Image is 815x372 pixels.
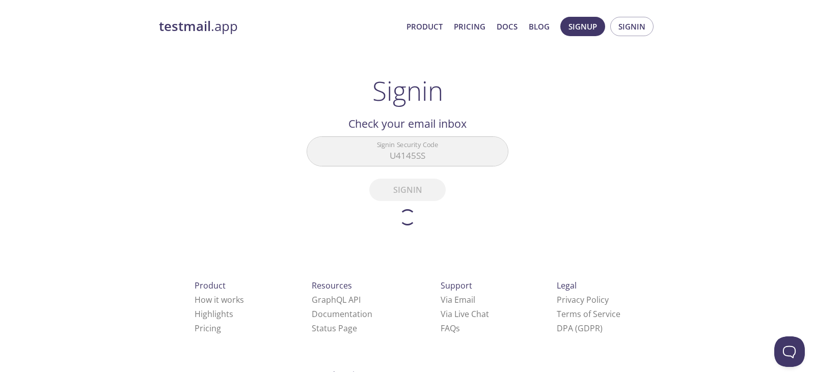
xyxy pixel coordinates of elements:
a: DPA (GDPR) [557,323,603,334]
a: Highlights [195,308,233,320]
h1: Signin [372,75,443,106]
span: s [456,323,460,334]
span: Legal [557,280,577,291]
a: Via Email [441,294,475,305]
a: Pricing [454,20,485,33]
a: testmail.app [159,18,398,35]
span: Support [441,280,472,291]
a: Blog [529,20,550,33]
span: Signin [618,20,645,33]
span: Product [195,280,226,291]
a: FAQ [441,323,460,334]
a: Pricing [195,323,221,334]
button: Signin [610,17,654,36]
a: Docs [497,20,518,33]
button: Signup [560,17,605,36]
a: Status Page [312,323,357,334]
span: Signup [568,20,597,33]
a: Via Live Chat [441,308,489,320]
a: Documentation [312,308,372,320]
a: GraphQL API [312,294,361,305]
a: Privacy Policy [557,294,609,305]
a: Terms of Service [557,308,620,320]
a: Product [406,20,443,33]
a: How it works [195,294,244,305]
iframe: Help Scout Beacon - Open [774,336,805,367]
span: Resources [312,280,352,291]
h2: Check your email inbox [307,115,508,132]
strong: testmail [159,17,211,35]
